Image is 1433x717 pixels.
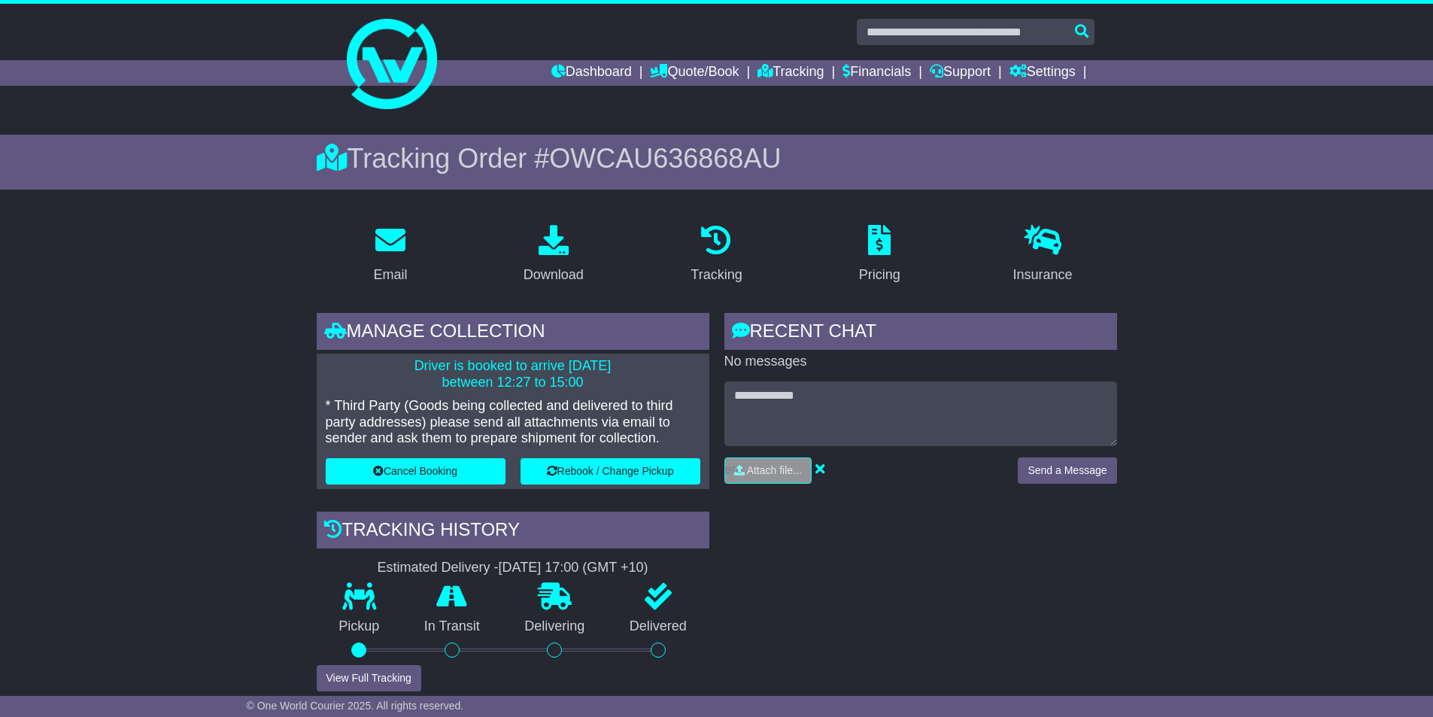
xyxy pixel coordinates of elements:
p: Delivered [607,618,709,635]
div: Estimated Delivery - [317,560,709,576]
p: No messages [724,354,1117,370]
div: Insurance [1013,265,1073,285]
p: Pickup [317,618,402,635]
a: Pricing [849,220,910,290]
a: Quote/Book [650,60,739,86]
div: Download [524,265,584,285]
a: Support [930,60,991,86]
div: [DATE] 17:00 (GMT +10) [499,560,648,576]
span: OWCAU636868AU [549,143,781,174]
a: Dashboard [551,60,632,86]
button: Cancel Booking [326,458,505,485]
a: Download [514,220,594,290]
p: * Third Party (Goods being collected and delivered to third party addresses) please send all atta... [326,398,700,447]
div: Tracking Order # [317,142,1117,175]
a: Settings [1009,60,1076,86]
a: Email [363,220,417,290]
div: RECENT CHAT [724,313,1117,354]
p: Delivering [502,618,608,635]
div: Tracking [691,265,742,285]
div: Email [373,265,407,285]
p: In Transit [402,618,502,635]
span: © One World Courier 2025. All rights reserved. [247,700,464,712]
div: Manage collection [317,313,709,354]
a: Tracking [681,220,751,290]
button: Send a Message [1018,457,1116,484]
a: Financials [842,60,911,86]
div: Pricing [859,265,900,285]
button: Rebook / Change Pickup [521,458,700,485]
button: View Full Tracking [317,665,421,691]
a: Tracking [757,60,824,86]
div: Tracking history [317,512,709,552]
a: Insurance [1003,220,1082,290]
p: Driver is booked to arrive [DATE] between 12:27 to 15:00 [326,358,700,390]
